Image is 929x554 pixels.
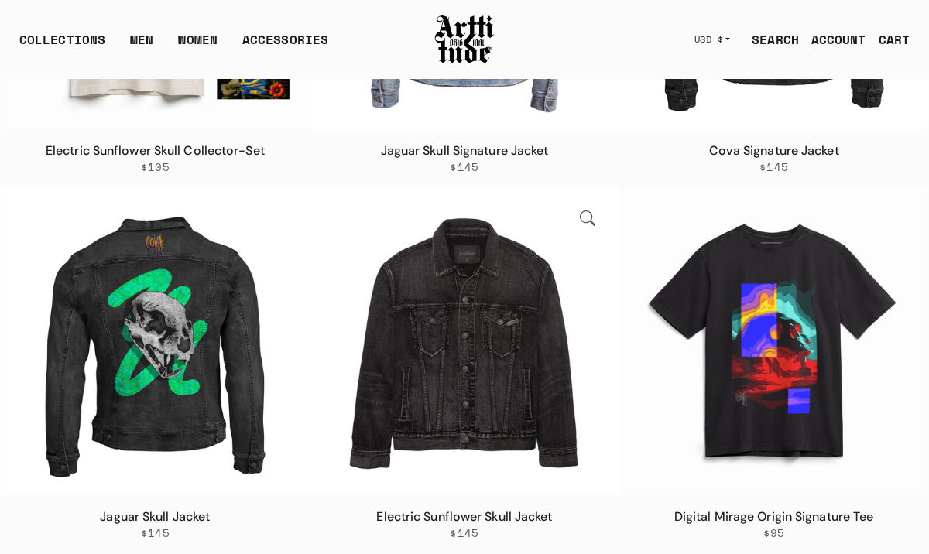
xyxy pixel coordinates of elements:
a: Digital Mirage Origin Signature Tee [674,508,874,525]
a: Jaguar Skull Signature Jacket [381,142,549,159]
a: Open cart [866,24,910,55]
a: SEARCH [739,24,799,55]
ul: Main navigation [7,30,341,61]
a: Electric Sunflower Skull JacketElectric Sunflower Skull Jacket [310,187,619,496]
span: $145 [450,526,478,540]
span: $145 [141,526,170,540]
a: Cova Signature Jacket [709,142,839,159]
a: WOMEN [178,30,218,61]
button: USD $ [685,22,740,56]
img: Arttitude [434,13,495,66]
a: MEN [130,30,153,61]
span: $145 [450,160,478,174]
a: Jaguar Skull JacketJaguar Skull Jacket [1,187,310,496]
a: Jaguar Skull Jacket [100,508,210,525]
a: Electric Sunflower Skull Collector-Set [46,142,265,159]
a: ACCOUNT [799,24,866,55]
span: USD $ [694,33,724,46]
a: Digital Mirage Origin Signature TeeDigital Mirage Origin Signature Tee [619,187,928,496]
div: CART [879,30,910,49]
div: ACCESSORIES [242,30,328,61]
img: Jaguar Skull Jacket [1,187,310,496]
span: $145 [759,160,788,174]
span: $105 [141,160,170,174]
span: $95 [763,526,785,540]
img: Digital Mirage Origin Signature Tee [619,187,928,496]
div: COLLECTIONS [19,30,105,61]
a: Electric Sunflower Skull Jacket [376,508,552,525]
